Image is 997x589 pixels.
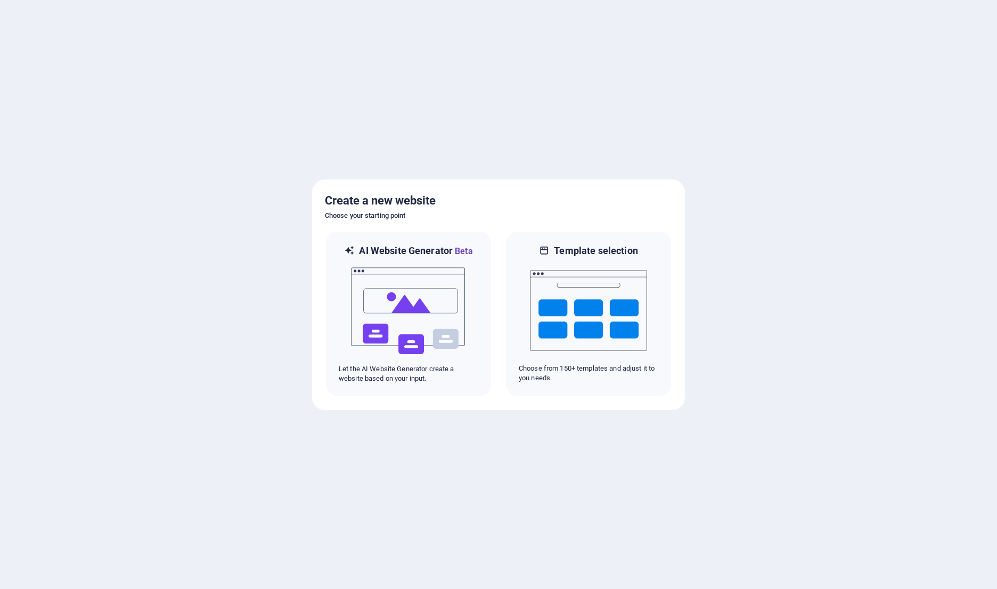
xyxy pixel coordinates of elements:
span: Beta [453,246,473,256]
p: Choose from 150+ templates and adjust it to you needs. [519,364,658,383]
h6: AI Website Generator [359,244,472,258]
img: ai [350,258,467,364]
h6: Choose your starting point [325,209,672,222]
div: AI Website GeneratorBetaaiLet the AI Website Generator create a website based on your input. [325,231,492,397]
div: Template selectionChoose from 150+ templates and adjust it to you needs. [505,231,672,397]
h5: Create a new website [325,192,672,209]
h6: Template selection [554,244,638,257]
p: Let the AI Website Generator create a website based on your input. [339,364,478,383]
